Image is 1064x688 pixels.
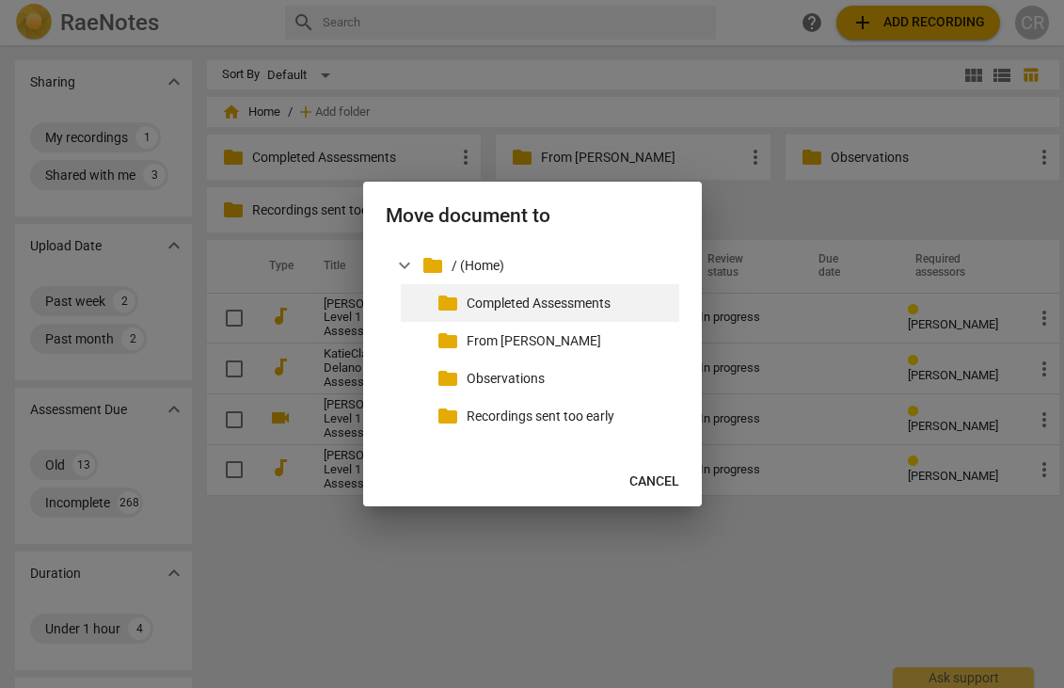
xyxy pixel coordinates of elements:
p: Completed Assessments [467,294,672,313]
span: folder [437,292,459,314]
span: folder [437,329,459,352]
p: Recordings sent too early [467,407,672,426]
h2: Move document to [386,204,679,228]
span: folder [437,405,459,427]
span: Cancel [629,472,679,491]
button: Cancel [614,465,694,499]
p: Observations [467,369,672,389]
span: folder [437,367,459,390]
span: folder [421,254,444,277]
p: From Tatiana [467,331,672,351]
span: expand_more [393,254,416,277]
p: / (Home) [452,256,672,276]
